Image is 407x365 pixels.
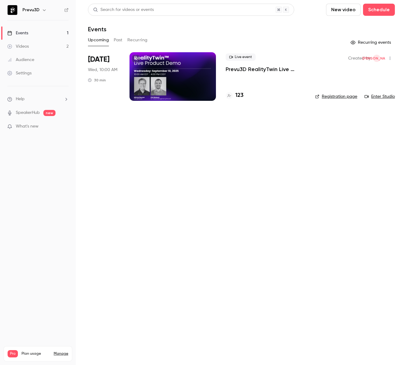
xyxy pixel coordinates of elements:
a: Manage [54,351,68,356]
button: Recurring events [348,38,395,47]
div: Settings [7,70,32,76]
div: Videos [7,43,29,49]
div: Search for videos or events [93,7,154,13]
h6: Prevu3D [22,7,39,13]
span: Julie Osmond [373,55,380,62]
span: What's new [16,123,39,130]
img: Prevu3D [8,5,17,15]
button: Recurring [127,35,148,45]
h4: 123 [235,91,244,100]
a: Registration page [315,94,357,100]
span: Live event [226,53,256,61]
span: [DATE] [88,55,109,64]
a: Enter Studio [365,94,395,100]
li: help-dropdown-opener [7,96,69,102]
span: Plan usage [22,351,50,356]
button: Upcoming [88,35,109,45]
div: Audience [7,57,34,63]
span: new [43,110,55,116]
h1: Events [88,26,106,33]
div: Events [7,30,28,36]
button: New video [326,4,361,16]
a: 123 [226,91,244,100]
button: Past [114,35,123,45]
div: 30 min [88,78,106,83]
a: SpeakerHub [16,110,40,116]
button: Schedule [363,4,395,16]
span: Help [16,96,25,102]
span: Pro [8,350,18,357]
span: Created by [348,55,371,62]
span: Wed, 10:00 AM [88,67,117,73]
span: [PERSON_NAME] [362,55,391,62]
div: Sep 10 Wed, 10:00 AM (America/Toronto) [88,52,120,101]
a: Prevu3D RealityTwin Live Product Demo [226,66,305,73]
